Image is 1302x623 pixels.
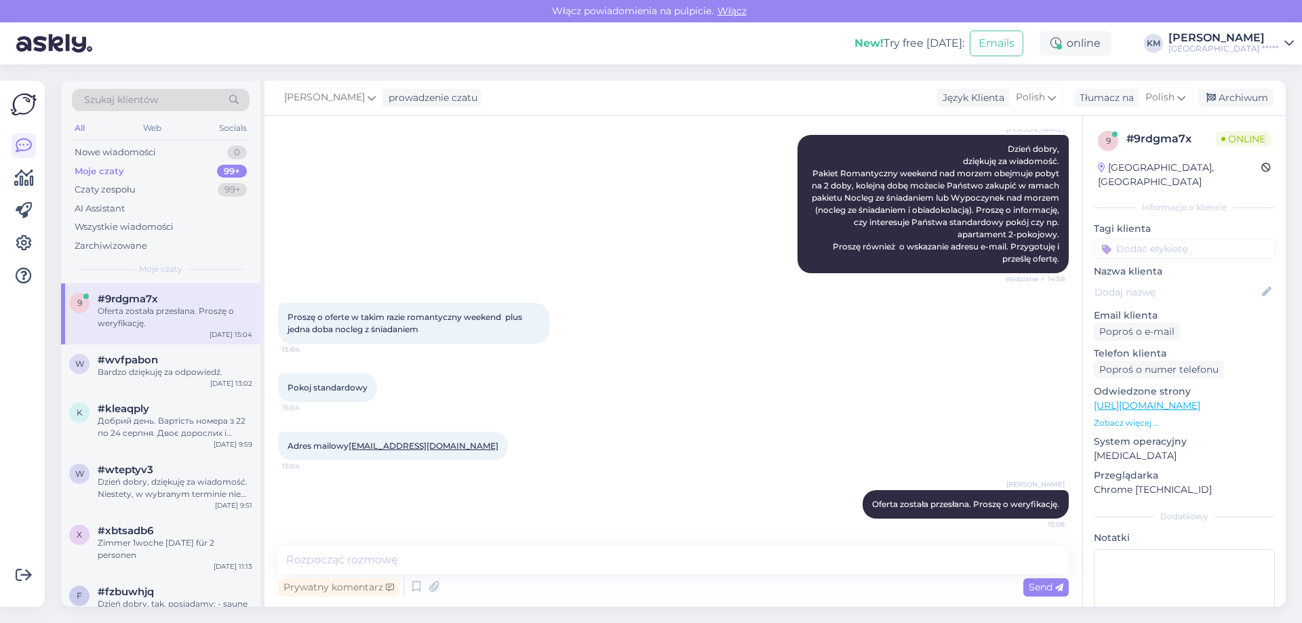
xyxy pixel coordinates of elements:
div: KM [1144,34,1163,53]
div: Poproś o e-mail [1094,323,1180,341]
div: [DATE] 9:51 [215,500,252,510]
div: Socials [216,119,250,137]
div: Moje czaty [75,165,124,178]
div: [DATE] 13:02 [210,378,252,388]
p: Email klienta [1094,308,1275,323]
span: 15:04 [282,403,333,413]
span: Szukaj klientów [84,93,158,107]
p: System operacyjny [1094,435,1275,449]
span: x [77,529,82,540]
div: AI Assistant [75,202,125,216]
a: [URL][DOMAIN_NAME] [1094,399,1200,411]
span: #kleaqply [98,403,149,415]
div: Try free [DATE]: [854,35,964,52]
div: Archiwum [1198,89,1274,107]
p: Przeglądarka [1094,468,1275,483]
p: Zobacz więcej ... [1094,417,1275,429]
span: Polish [1145,90,1175,105]
input: Dodaj nazwę [1094,285,1259,300]
div: [GEOGRAPHIC_DATA], [GEOGRAPHIC_DATA] [1098,161,1261,189]
p: Tagi klienta [1094,222,1275,236]
span: Proszę o oferte w takim razie romantyczny weekend plus jedna doba nocleg z śniadaniem [288,312,524,334]
span: Oferta została przesłana. Proszę o weryfikację. [872,499,1059,509]
span: [PERSON_NAME] [1006,479,1065,489]
div: [DATE] 11:13 [214,561,252,571]
div: Język Klienta [937,91,1004,105]
div: Poproś o numer telefonu [1094,361,1224,379]
p: Nazwa klienta [1094,264,1275,279]
span: Włącz [713,5,751,17]
div: Oferta została przesłana. Proszę o weryfikację. [98,305,252,329]
div: 99+ [218,183,247,197]
span: Widziane ✓ 14:58 [1006,274,1065,284]
span: [PERSON_NAME] [284,90,365,105]
b: New! [854,37,884,49]
div: [DATE] 9:59 [214,439,252,449]
a: [PERSON_NAME][GEOGRAPHIC_DATA] ***** [1168,33,1294,54]
div: Dodatkowy [1094,510,1275,523]
div: Dzień dobry, dziękuję za wiadomość. Niestety, w wybranym terminie nie posiadamy już dostępnych po... [98,476,252,500]
div: [DATE] 15:04 [210,329,252,340]
span: Pokoj standardowy [288,382,368,393]
div: 99+ [217,165,247,178]
span: 15:06 [1014,519,1065,529]
div: Tłumacz na [1074,91,1134,105]
span: k [77,407,83,418]
div: Dzień dobry, tak, posiadamy: - saunę suchą 80-90°C sauna sucha 70°C (Sanarium), - saunę parową 50... [98,598,252,622]
div: Nowe wiadomości [75,146,156,159]
div: online [1040,31,1111,56]
span: Online [1216,132,1271,146]
div: Zarchiwizowane [75,239,147,253]
span: #wvfpabon [98,354,158,366]
img: Askly Logo [11,92,37,117]
span: 15:04 [282,461,333,471]
span: Moje czaty [139,263,182,275]
span: f [77,590,82,601]
span: 9 [1106,136,1111,146]
div: [PERSON_NAME] [1168,33,1279,43]
div: Prywatny komentarz [278,578,399,597]
span: 15:04 [282,344,333,355]
p: Chrome [TECHNICAL_ID] [1094,483,1275,497]
span: [PERSON_NAME] [1006,124,1065,134]
p: Telefon klienta [1094,346,1275,361]
div: Zimmer 1woche [DATE] für 2 personen [98,537,252,561]
div: # 9rdgma7x [1126,131,1216,147]
span: 9 [77,298,82,308]
p: Notatki [1094,531,1275,545]
span: w [75,468,84,479]
span: Adres mailowy [288,441,498,451]
span: Send [1029,581,1063,593]
div: Добрий день. Вартість номера з 22 по 24 серпня. Двоє дорослих і дитина 10 років? + Сніданок.Вариі... [98,415,252,439]
a: [EMAIL_ADDRESS][DOMAIN_NAME] [349,441,498,451]
div: Czaty zespołu [75,183,136,197]
button: Emails [970,31,1023,56]
div: Web [140,119,164,137]
div: All [72,119,87,137]
span: w [75,359,84,369]
div: 0 [227,146,247,159]
span: #wteptyv3 [98,464,153,476]
p: Odwiedzone strony [1094,384,1275,399]
span: #fzbuwhjq [98,586,154,598]
p: [MEDICAL_DATA] [1094,449,1275,463]
span: #9rdgma7x [98,293,158,305]
div: Informacje o kliencie [1094,201,1275,214]
span: #xbtsadb6 [98,525,153,537]
div: Wszystkie wiadomości [75,220,174,234]
input: Dodać etykietę [1094,239,1275,259]
div: Bardzo dziękuję za odpowiedź. [98,366,252,378]
div: prowadzenie czatu [383,91,477,105]
span: Polish [1016,90,1045,105]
